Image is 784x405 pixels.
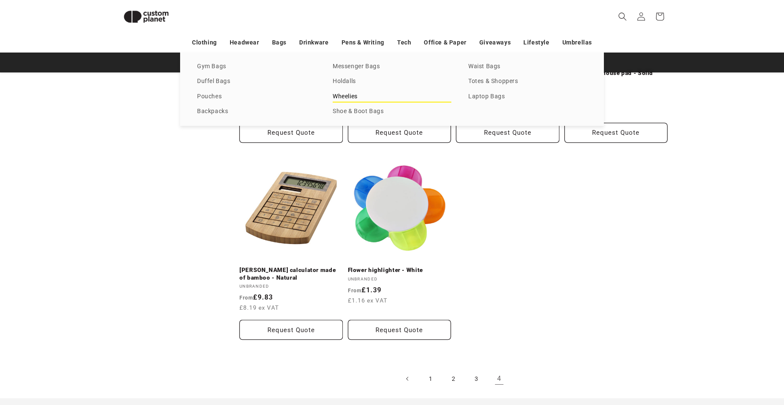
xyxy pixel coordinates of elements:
[348,266,451,274] a: Flower highlighter - White
[333,61,451,72] a: Messenger Bags
[197,76,316,87] a: Duffel Bags
[424,35,466,50] a: Office & Paper
[613,7,632,26] summary: Search
[239,266,343,281] a: [PERSON_NAME] calculator made of bamboo - Natural
[564,123,668,143] button: Request Quote
[642,313,784,405] iframe: Chat Widget
[468,76,587,87] a: Totes & Shoppers
[444,369,463,388] a: Page 2
[299,35,328,50] a: Drinkware
[239,369,667,388] nav: Pagination
[398,369,417,388] a: Previous page
[456,123,559,143] button: Request Quote
[468,91,587,103] a: Laptop Bags
[197,106,316,117] a: Backpacks
[239,320,343,340] button: Request Quote
[523,35,549,50] a: Lifestyle
[333,76,451,87] a: Holdalls
[397,35,411,50] a: Tech
[421,369,440,388] a: Page 1
[333,106,451,117] a: Shoe & Boot Bags
[197,91,316,103] a: Pouches
[333,91,451,103] a: Wheelies
[562,35,592,50] a: Umbrellas
[479,35,511,50] a: Giveaways
[239,123,343,143] button: Request Quote
[342,35,384,50] a: Pens & Writing
[348,123,451,143] button: Request Quote
[490,369,509,388] a: Page 4
[117,3,176,30] img: Custom Planet
[467,369,486,388] a: Page 3
[468,61,587,72] a: Waist Bags
[230,35,259,50] a: Headwear
[197,61,316,72] a: Gym Bags
[348,320,451,340] button: Request Quote
[272,35,286,50] a: Bags
[192,35,217,50] a: Clothing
